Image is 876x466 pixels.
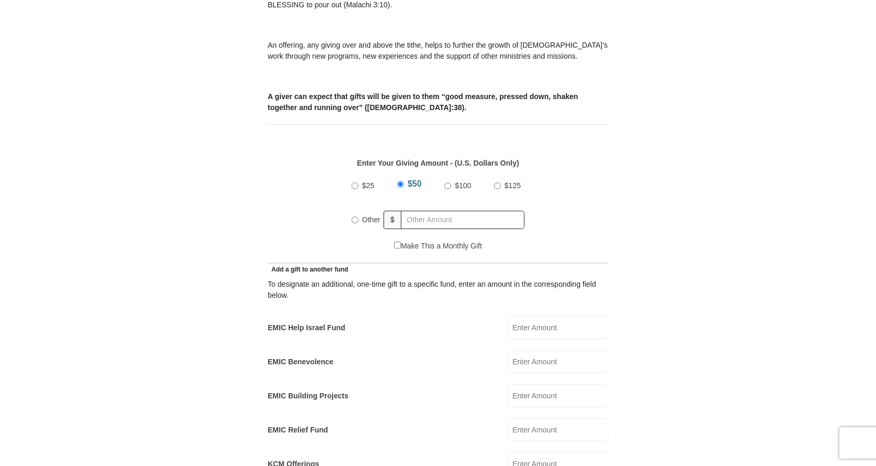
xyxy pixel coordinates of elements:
[268,40,608,62] p: An offering, any giving over and above the tithe, helps to further the growth of [DEMOGRAPHIC_DAT...
[394,241,482,252] label: Make This a Monthly Gift
[268,391,348,402] label: EMIC Building Projects
[362,215,380,224] span: Other
[455,181,471,190] span: $100
[508,384,608,407] input: Enter Amount
[268,92,578,112] b: A giver can expect that gifts will be given to them “good measure, pressed down, shaken together ...
[268,322,345,333] label: EMIC Help Israel Fund
[362,181,374,190] span: $25
[268,425,328,436] label: EMIC Relief Fund
[508,350,608,373] input: Enter Amount
[508,316,608,339] input: Enter Amount
[508,418,608,441] input: Enter Amount
[357,159,519,167] strong: Enter Your Giving Amount - (U.S. Dollars Only)
[401,211,524,229] input: Other Amount
[268,356,333,367] label: EMIC Benevolence
[408,179,422,188] span: $50
[394,242,401,248] input: Make This a Monthly Gift
[268,279,608,301] div: To designate an additional, one-time gift to a specific fund, enter an amount in the correspondin...
[384,211,401,229] span: $
[505,181,521,190] span: $125
[268,266,348,273] span: Add a gift to another fund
